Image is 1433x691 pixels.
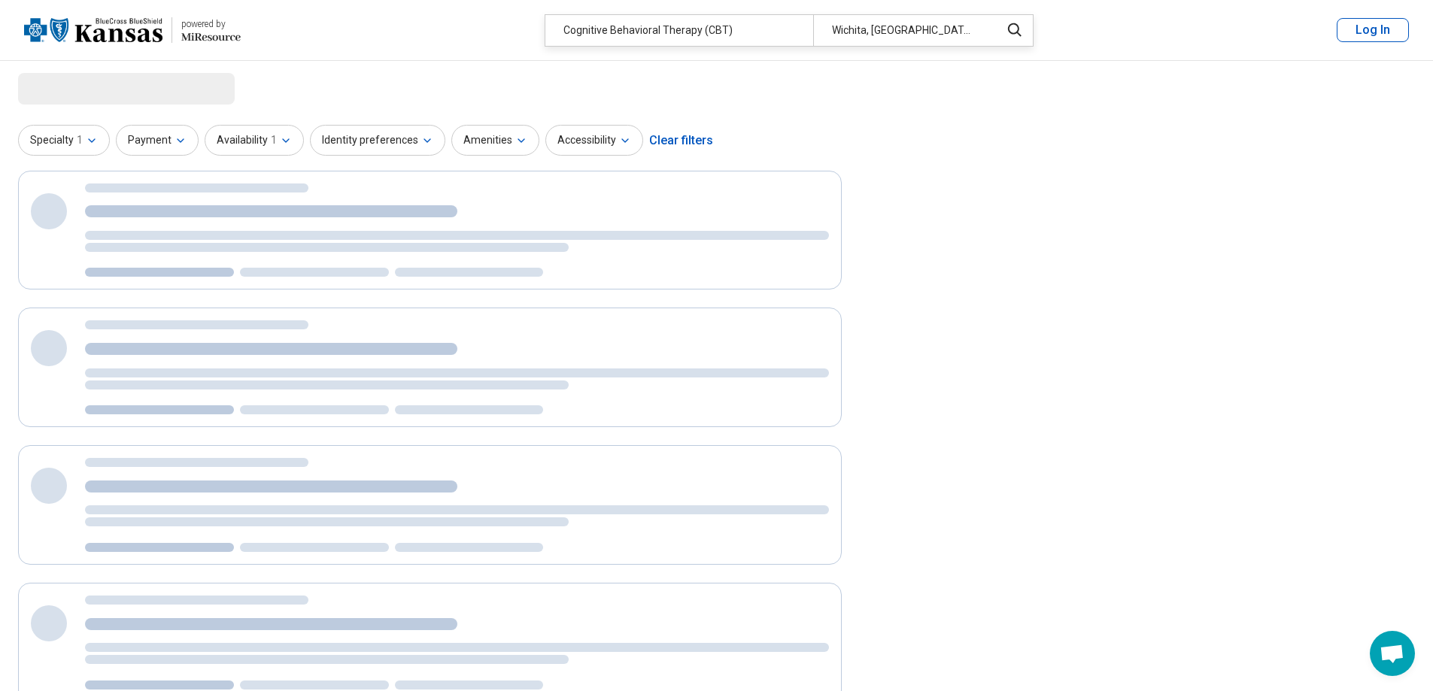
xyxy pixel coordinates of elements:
div: Cognitive Behavioral Therapy (CBT) [545,15,813,46]
button: Identity preferences [310,125,445,156]
span: 1 [77,132,83,148]
span: Loading... [18,73,144,103]
div: powered by [181,17,241,31]
span: 1 [271,132,277,148]
button: Specialty1 [18,125,110,156]
a: Blue Cross Blue Shield Kansaspowered by [24,12,241,48]
button: Log In [1337,18,1409,42]
a: Open chat [1370,631,1415,676]
button: Payment [116,125,199,156]
img: Blue Cross Blue Shield Kansas [24,12,162,48]
button: Amenities [451,125,539,156]
div: Wichita, [GEOGRAPHIC_DATA] [813,15,991,46]
button: Availability1 [205,125,304,156]
button: Accessibility [545,125,643,156]
div: Clear filters [649,123,713,159]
